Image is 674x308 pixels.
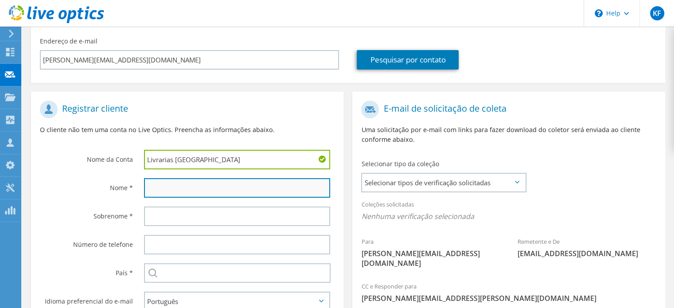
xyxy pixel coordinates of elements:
[40,178,133,192] label: Nome *
[595,9,603,17] svg: \n
[361,101,651,118] h1: E-mail de solicitação de coleta
[352,195,665,228] div: Coleções solicitadas
[40,125,335,135] p: O cliente não tem uma conta no Live Optics. Preencha as informações abaixo.
[40,37,97,46] label: Endereço de e-mail
[361,249,500,268] span: [PERSON_NAME][EMAIL_ADDRESS][DOMAIN_NAME]
[40,235,133,249] label: Número de telefone
[357,50,459,70] a: Pesquisar por contato
[40,101,330,118] h1: Registrar cliente
[361,160,439,168] label: Selecionar tipo da coleção
[650,6,664,20] span: KF
[40,150,133,164] label: Nome da Conta
[518,249,656,258] span: [EMAIL_ADDRESS][DOMAIN_NAME]
[509,232,665,263] div: Remetente e De
[40,207,133,221] label: Sobrenome *
[40,263,133,277] label: País *
[362,174,525,191] span: Selecionar tipos de verificação solicitadas
[40,292,133,306] label: Idioma preferencial do e-mail
[352,277,665,308] div: CC e Responder para
[352,232,509,273] div: Para
[361,293,656,303] span: [PERSON_NAME][EMAIL_ADDRESS][PERSON_NAME][DOMAIN_NAME]
[361,211,656,221] span: Nenhuma verificação selecionada
[361,125,656,144] p: Uma solicitação por e-mail com links para fazer download do coletor será enviada ao cliente confo...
